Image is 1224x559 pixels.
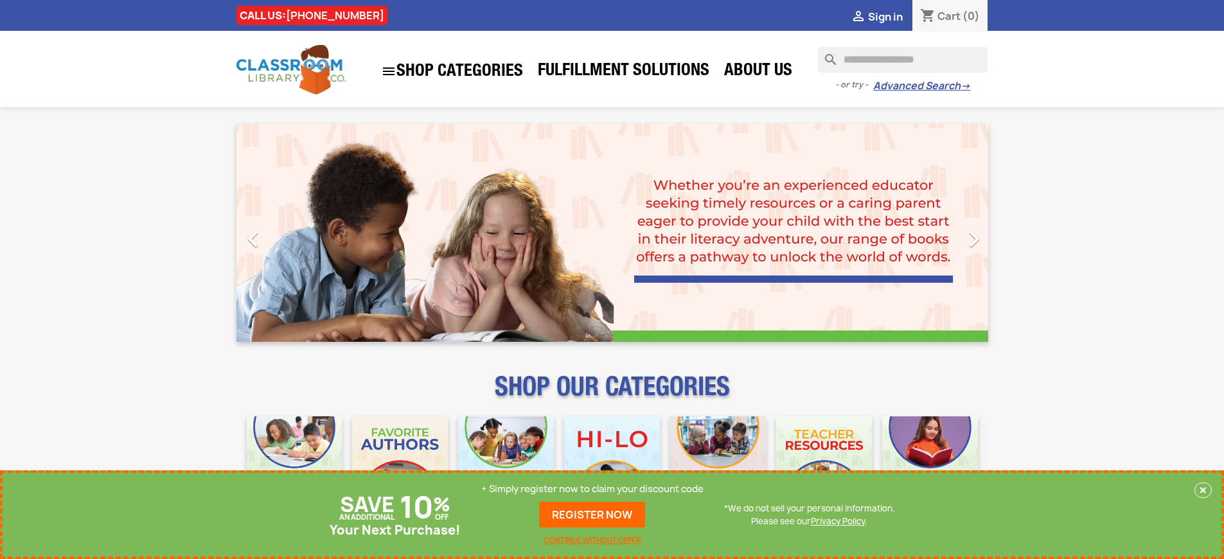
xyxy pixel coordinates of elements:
a: Fulfillment Solutions [531,59,716,85]
i:  [851,10,866,25]
img: CLC_Phonics_And_Decodables_Mobile.jpg [458,416,554,512]
a: [PHONE_NUMBER] [286,8,384,22]
a: Advanced Search→ [873,80,970,93]
img: CLC_Bulk_Mobile.jpg [247,416,342,512]
span: Cart [937,9,961,23]
p: SHOP OUR CATEGORIES [236,383,988,406]
a:  Sign in [851,10,903,24]
i:  [381,64,396,79]
img: CLC_Dyslexia_Mobile.jpg [882,416,978,512]
span: Sign in [868,10,903,24]
a: Next [875,123,988,342]
a: Previous [236,123,350,342]
img: CLC_HiLo_Mobile.jpg [564,416,660,512]
img: CLC_Fiction_Nonfiction_Mobile.jpg [670,416,766,512]
img: CLC_Favorite_Authors_Mobile.jpg [352,416,448,512]
i:  [237,223,269,255]
img: Classroom Library Company [236,45,346,94]
i: shopping_cart [920,9,936,24]
ul: Carousel container [236,123,988,342]
span: (0) [962,9,980,23]
i:  [958,223,990,255]
a: About Us [718,59,799,85]
div: CALL US: [236,6,387,25]
a: SHOP CATEGORIES [375,57,529,85]
span: - or try - [835,78,873,91]
i: search [818,47,833,62]
input: Search [818,47,988,73]
span: → [961,80,970,93]
img: CLC_Teacher_Resources_Mobile.jpg [776,416,872,512]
